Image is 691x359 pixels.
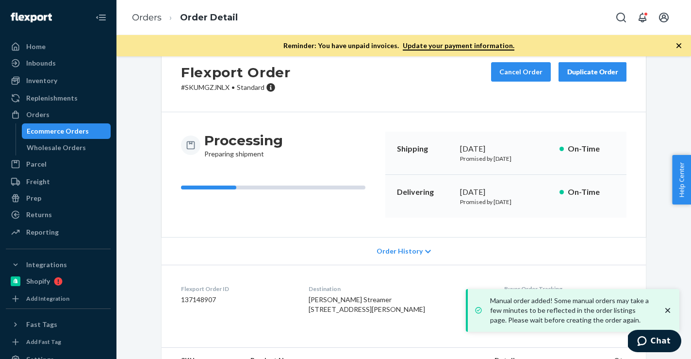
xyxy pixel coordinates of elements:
div: Fast Tags [26,320,57,329]
div: Inbounds [26,58,56,68]
p: Delivering [397,187,452,198]
p: Promised by [DATE] [460,154,552,163]
button: Open notifications [633,8,652,27]
div: Integrations [26,260,67,270]
p: On-Time [568,187,615,198]
a: Returns [6,207,111,222]
p: Reminder: You have unpaid invoices. [283,41,514,51]
div: Orders [26,110,49,120]
div: Prep [26,193,41,203]
dt: Flexport Order ID [181,285,293,293]
div: Inventory [26,76,57,85]
img: Flexport logo [11,13,52,22]
a: Orders [132,12,162,23]
p: Manual order added! Some manual orders may take a few minutes to be reflected in the order listin... [490,296,653,325]
a: Shopify [6,274,111,289]
dt: Buyer Order Tracking [504,285,626,293]
a: Inventory [6,73,111,88]
div: [DATE] [460,143,552,154]
div: Duplicate Order [567,67,618,77]
span: [PERSON_NAME] Streamer [STREET_ADDRESS][PERSON_NAME] [309,295,425,313]
button: Open account menu [654,8,674,27]
button: Open Search Box [611,8,631,27]
a: Inbounds [6,55,111,71]
p: Promised by [DATE] [460,198,552,206]
button: Close Navigation [91,8,111,27]
div: Returns [26,210,52,220]
div: Wholesale Orders [27,143,86,153]
div: Reporting [26,227,59,237]
span: Standard [237,83,264,91]
a: Freight [6,174,111,189]
svg: close toast [663,306,673,315]
span: • [231,83,235,91]
button: Cancel Order [491,62,551,82]
span: Order History [377,246,423,256]
a: Update your payment information. [403,41,514,51]
a: Home [6,39,111,54]
p: # SKUMGZJNLX [181,83,291,92]
div: [DATE] [460,187,552,198]
div: Ecommerce Orders [27,126,89,136]
a: Add Integration [6,293,111,305]
a: Prep [6,190,111,206]
p: On-Time [568,143,615,154]
iframe: Opens a widget where you can chat to one of our agents [628,330,681,354]
a: Wholesale Orders [22,140,111,155]
button: Integrations [6,257,111,273]
a: Orders [6,107,111,122]
a: Reporting [6,224,111,240]
div: Replenishments [26,93,78,103]
dd: 137148907 [181,295,293,305]
div: Add Fast Tag [26,338,61,346]
div: Preparing shipment [204,132,283,159]
button: Fast Tags [6,317,111,332]
a: Add Fast Tag [6,336,111,348]
div: Freight [26,177,50,187]
a: Ecommerce Orders [22,123,111,139]
div: Shopify [26,276,50,286]
button: Duplicate Order [559,62,626,82]
a: Order Detail [180,12,238,23]
h2: Flexport Order [181,62,291,83]
a: Replenishments [6,90,111,106]
div: Home [26,42,46,51]
dt: Destination [309,285,489,293]
div: Add Integration [26,294,69,303]
button: Help Center [672,155,691,205]
h3: Processing [204,132,283,149]
p: Shipping [397,143,452,154]
ol: breadcrumbs [124,3,246,32]
a: Parcel [6,156,111,172]
div: Parcel [26,159,47,169]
